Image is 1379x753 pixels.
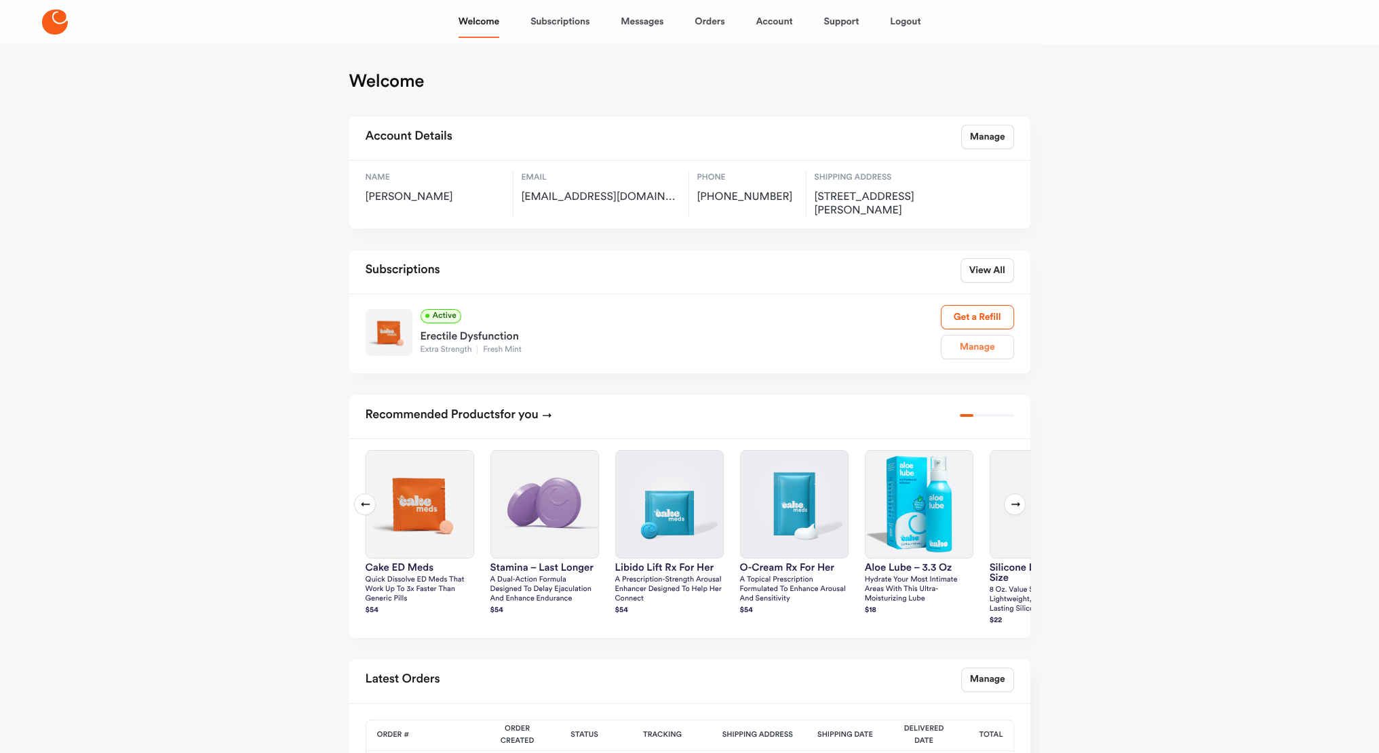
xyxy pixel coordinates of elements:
strong: $ 54 [615,607,628,614]
h3: Libido Lift Rx For Her [615,563,724,573]
a: Cake ED MedsCake ED MedsQuick dissolve ED Meds that work up to 3x faster than generic pills$54 [366,450,474,617]
span: Fresh Mint [477,346,527,354]
h2: Latest Orders [366,668,440,692]
th: Order # [366,720,482,751]
span: Shipping Address [815,171,960,184]
h3: Cake ED Meds [366,563,474,573]
span: [PHONE_NUMBER] [697,190,798,204]
h2: Subscriptions [366,258,440,283]
img: Libido Lift Rx For Her [616,451,723,558]
th: Total [963,720,1019,751]
img: Aloe Lube – 3.3 oz [866,451,973,558]
p: 8 oz. Value size ultra lightweight, extremely long-lasting silicone formula [990,586,1098,614]
a: Support [823,5,859,38]
h2: Account Details [366,125,452,149]
a: silicone lube – value sizesilicone lube – value size8 oz. Value size ultra lightweight, extremely... [990,450,1098,627]
img: Stamina – Last Longer [491,451,598,558]
h3: Stamina – Last Longer [490,563,599,573]
h1: Welcome [349,70,425,92]
a: Messages [621,5,663,38]
th: Order Created [482,720,553,751]
h3: Aloe Lube – 3.3 oz [865,563,973,573]
th: Shipping Date [806,720,885,751]
span: Active [421,309,461,323]
p: Quick dissolve ED Meds that work up to 3x faster than generic pills [366,575,474,604]
a: Aloe Lube – 3.3 ozAloe Lube – 3.3 ozHydrate your most intimate areas with this ultra-moisturizing... [865,450,973,617]
span: Extra Strength [421,346,478,354]
th: Delivered Date [885,720,963,751]
a: Subscriptions [530,5,589,38]
span: 44 Suppa Drive, East Haven, US, 06512 [815,190,960,218]
strong: $ 54 [740,607,753,614]
a: Logout [890,5,920,38]
span: Name [366,171,505,184]
h3: silicone lube – value size [990,563,1098,583]
div: Erectile Dysfunction [421,323,941,345]
strong: $ 54 [490,607,503,614]
th: Shipping Address [710,720,806,751]
th: Tracking [616,720,710,751]
th: Status [553,720,616,751]
img: Cake ED Meds [366,451,473,558]
span: daddonap@aol.com [522,190,680,204]
a: O-Cream Rx for HerO-Cream Rx for HerA topical prescription formulated to enhance arousal and sens... [740,450,849,617]
a: Manage [961,125,1014,149]
span: [PERSON_NAME] [366,190,505,204]
a: Get a Refill [941,305,1014,329]
img: silicone lube – value size [990,451,1098,558]
p: Hydrate your most intimate areas with this ultra-moisturizing lube [865,575,973,604]
a: Libido Lift Rx For HerLibido Lift Rx For HerA prescription-strength arousal enhancer designed to ... [615,450,724,617]
p: A prescription-strength arousal enhancer designed to help her connect [615,575,724,604]
img: O-Cream Rx for Her [741,451,848,558]
strong: $ 54 [366,607,378,614]
a: Manage [961,668,1014,692]
a: View All [960,258,1014,283]
h2: Recommended Products [366,403,552,428]
span: for you [500,409,539,421]
a: Erectile DysfunctionExtra StrengthFresh Mint [421,323,941,356]
p: A dual-action formula designed to delay ejaculation and enhance endurance [490,575,599,604]
a: Welcome [459,5,499,38]
p: A topical prescription formulated to enhance arousal and sensitivity [740,575,849,604]
strong: $ 22 [990,617,1003,624]
strong: $ 18 [865,607,876,614]
a: Account [756,5,792,38]
span: Phone [697,171,798,184]
h3: O-Cream Rx for Her [740,563,849,573]
a: Orders [695,5,724,38]
a: Manage [941,335,1014,359]
span: Email [522,171,680,184]
img: Extra Strength [366,309,412,356]
a: Stamina – Last LongerStamina – Last LongerA dual-action formula designed to delay ejaculation and... [490,450,599,617]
